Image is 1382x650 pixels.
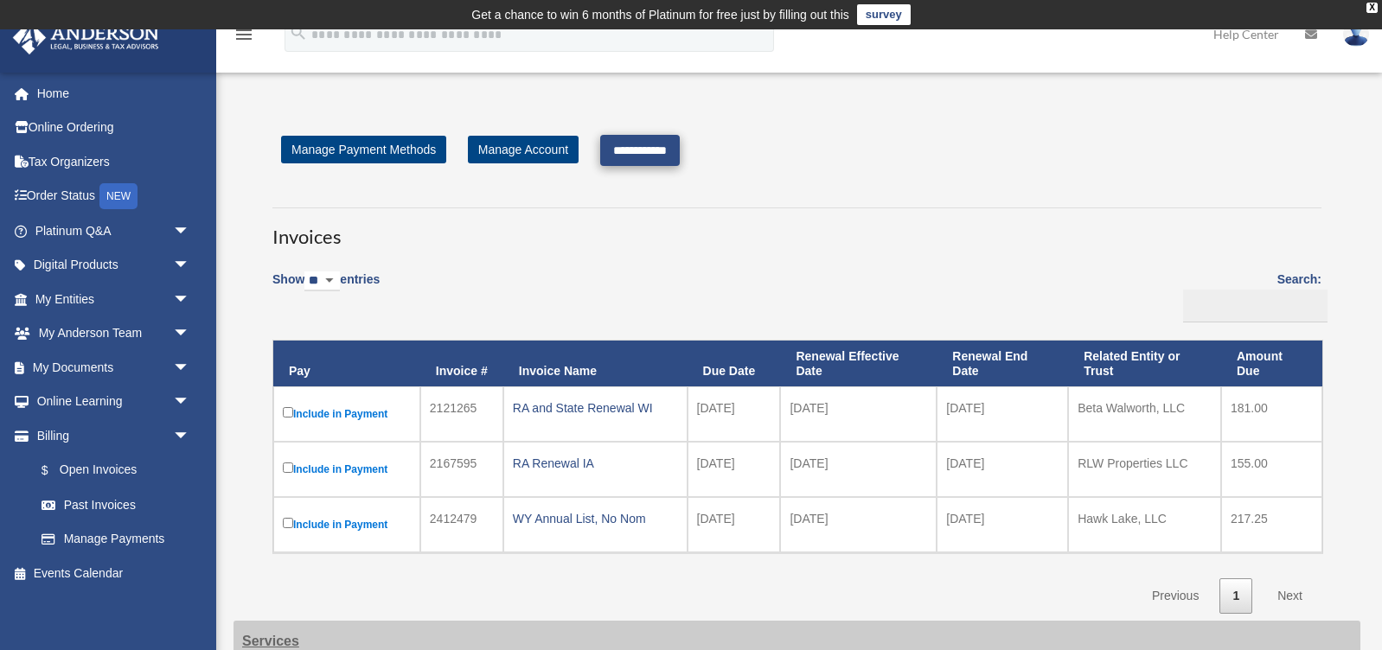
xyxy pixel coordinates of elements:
[1221,386,1322,442] td: 181.00
[1068,442,1221,497] td: RLW Properties LLC
[1068,341,1221,387] th: Related Entity or Trust: activate to sort column ascending
[12,385,216,419] a: Online Learningarrow_drop_down
[420,386,503,442] td: 2121265
[937,497,1068,552] td: [DATE]
[12,248,216,283] a: Digital Productsarrow_drop_down
[273,341,420,387] th: Pay: activate to sort column descending
[283,407,293,417] input: Include in Payment
[937,386,1068,442] td: [DATE]
[12,179,216,214] a: Order StatusNEW
[513,507,678,531] div: WY Annual List, No Nom
[283,518,293,528] input: Include in Payment
[173,282,208,317] span: arrow_drop_down
[937,442,1068,497] td: [DATE]
[12,282,216,316] a: My Entitiesarrow_drop_down
[173,385,208,420] span: arrow_drop_down
[12,418,208,453] a: Billingarrow_drop_down
[420,442,503,497] td: 2167595
[304,271,340,291] select: Showentries
[12,76,216,111] a: Home
[688,341,781,387] th: Due Date: activate to sort column ascending
[513,451,678,475] div: RA Renewal IA
[173,350,208,386] span: arrow_drop_down
[471,4,849,25] div: Get a chance to win 6 months of Platinum for free just by filling out this
[688,442,781,497] td: [DATE]
[234,24,254,45] i: menu
[688,497,781,552] td: [DATE]
[281,136,446,163] a: Manage Payment Methods
[1068,497,1221,552] td: Hawk Lake, LLC
[780,386,937,442] td: [DATE]
[857,4,911,25] a: survey
[234,30,254,45] a: menu
[173,213,208,249] span: arrow_drop_down
[937,341,1068,387] th: Renewal End Date: activate to sort column ascending
[12,556,216,590] a: Events Calendar
[1183,290,1328,322] input: Search:
[283,514,411,535] label: Include in Payment
[1177,269,1321,322] label: Search:
[24,453,199,488] a: $Open Invoices
[173,316,208,352] span: arrow_drop_down
[24,487,208,522] a: Past Invoices
[272,269,380,309] label: Show entries
[24,522,208,557] a: Manage Payments
[1221,442,1322,497] td: 155.00
[1343,22,1369,47] img: User Pic
[12,316,216,351] a: My Anderson Teamarrow_drop_down
[12,111,216,145] a: Online Ordering
[1139,578,1212,614] a: Previous
[12,144,216,179] a: Tax Organizers
[173,418,208,454] span: arrow_drop_down
[420,497,503,552] td: 2412479
[503,341,688,387] th: Invoice Name: activate to sort column ascending
[1366,3,1378,13] div: close
[242,634,299,648] strong: Services
[1221,497,1322,552] td: 217.25
[688,386,781,442] td: [DATE]
[283,462,293,473] input: Include in Payment
[173,248,208,284] span: arrow_drop_down
[12,213,216,248] a: Platinum Q&Aarrow_drop_down
[513,396,678,420] div: RA and State Renewal WI
[420,341,503,387] th: Invoice #: activate to sort column ascending
[283,459,411,480] label: Include in Payment
[780,497,937,552] td: [DATE]
[51,460,60,481] span: $
[780,442,937,497] td: [DATE]
[12,350,216,385] a: My Documentsarrow_drop_down
[99,183,138,209] div: NEW
[8,21,164,54] img: Anderson Advisors Platinum Portal
[1068,386,1221,442] td: Beta Walworth, LLC
[272,207,1321,251] h3: Invoices
[1221,341,1322,387] th: Amount Due: activate to sort column ascending
[780,341,937,387] th: Renewal Effective Date: activate to sort column ascending
[283,404,411,424] label: Include in Payment
[289,23,308,42] i: search
[468,136,579,163] a: Manage Account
